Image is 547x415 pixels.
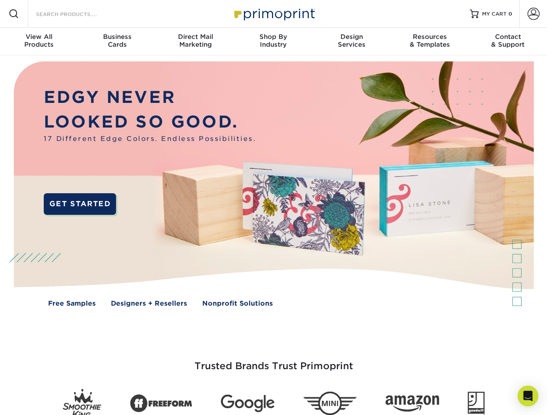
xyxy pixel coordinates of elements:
img: Primoprint [230,4,317,23]
h3: Trusted Brands Trust Primoprint [20,340,527,382]
iframe: Google Customer Reviews [2,389,74,412]
a: DesignServices [313,28,391,55]
div: Services [313,33,391,48]
a: Resources& Templates [391,28,469,55]
a: Designers + Resellers [111,299,187,309]
img: Goodwill [468,392,485,415]
p: LOOKED SO GOOD. [44,110,256,134]
span: 17 Different Edge Colors. Endless Possibilities. [44,134,256,144]
span: Resources [391,33,469,41]
div: & Templates [391,33,469,48]
div: Open Intercom Messenger [518,386,538,406]
div: Cards [78,33,156,48]
span: Design [313,33,391,41]
img: Amazon [385,396,439,412]
span: MY CART [482,10,507,18]
span: 0 [508,11,512,17]
a: BusinessCards [78,28,156,55]
div: & Support [469,33,547,48]
a: Nonprofit Solutions [202,299,273,309]
a: Direct MailMarketing [156,28,234,55]
span: Direct Mail [156,33,234,41]
input: SEARCH PRODUCTS..... [35,9,120,19]
span: Contact [469,33,547,41]
p: EDGY NEVER [44,85,256,110]
div: Marketing [156,33,234,48]
span: Business [78,33,156,41]
a: Free Samples [48,299,96,309]
a: GET STARTED [44,193,116,215]
img: Google [221,395,275,412]
a: Contact& Support [469,28,547,55]
a: Shop ByIndustry [234,28,312,55]
div: Industry [234,33,312,48]
span: Shop By [234,33,312,41]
